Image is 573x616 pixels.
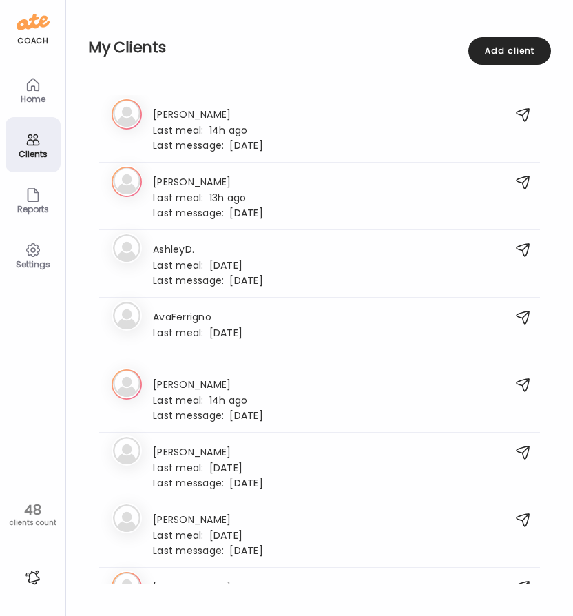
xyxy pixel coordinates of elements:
span: Last meal: [153,461,209,475]
h3: [PERSON_NAME] [153,444,263,458]
h3: [PERSON_NAME] [153,579,263,593]
h3: [PERSON_NAME] [153,174,263,188]
span: Last meal: [153,393,209,408]
div: [DATE] [153,274,263,286]
span: Last message: [153,544,229,558]
div: 48 [5,502,61,518]
div: Home [8,94,58,103]
div: [DATE] [153,461,263,473]
h3: [PERSON_NAME] [153,376,263,391]
span: Last message: [153,409,229,423]
h2: My Clients [88,37,551,58]
div: [DATE] [153,138,263,151]
div: [DATE] [153,258,263,271]
img: ate [17,11,50,33]
div: 14h ago [153,123,263,136]
div: [DATE] [153,528,263,541]
span: Last message: [153,138,229,153]
div: 14h ago [153,393,263,406]
div: clients count [5,518,61,528]
div: [DATE] [153,544,263,556]
div: [DATE] [153,326,242,338]
span: Last message: [153,476,229,491]
div: Add client [468,37,551,65]
span: Last meal: [153,326,209,340]
h3: [PERSON_NAME] [153,106,263,121]
div: Clients [8,150,58,158]
h3: [PERSON_NAME] [153,511,263,526]
div: [DATE] [153,476,263,489]
h3: AshleyD. [153,241,263,256]
div: coach [17,35,48,47]
span: Last message: [153,206,229,220]
span: Last meal: [153,123,209,138]
h3: AvaFerrigno [153,309,242,323]
div: [DATE] [153,206,263,218]
span: Last meal: [153,528,209,543]
div: Settings [8,260,58,269]
div: Reports [8,205,58,214]
span: Last meal: [153,258,209,273]
span: Last message: [153,274,229,288]
div: [DATE] [153,409,263,421]
div: 13h ago [153,191,263,203]
span: Last meal: [153,191,209,205]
